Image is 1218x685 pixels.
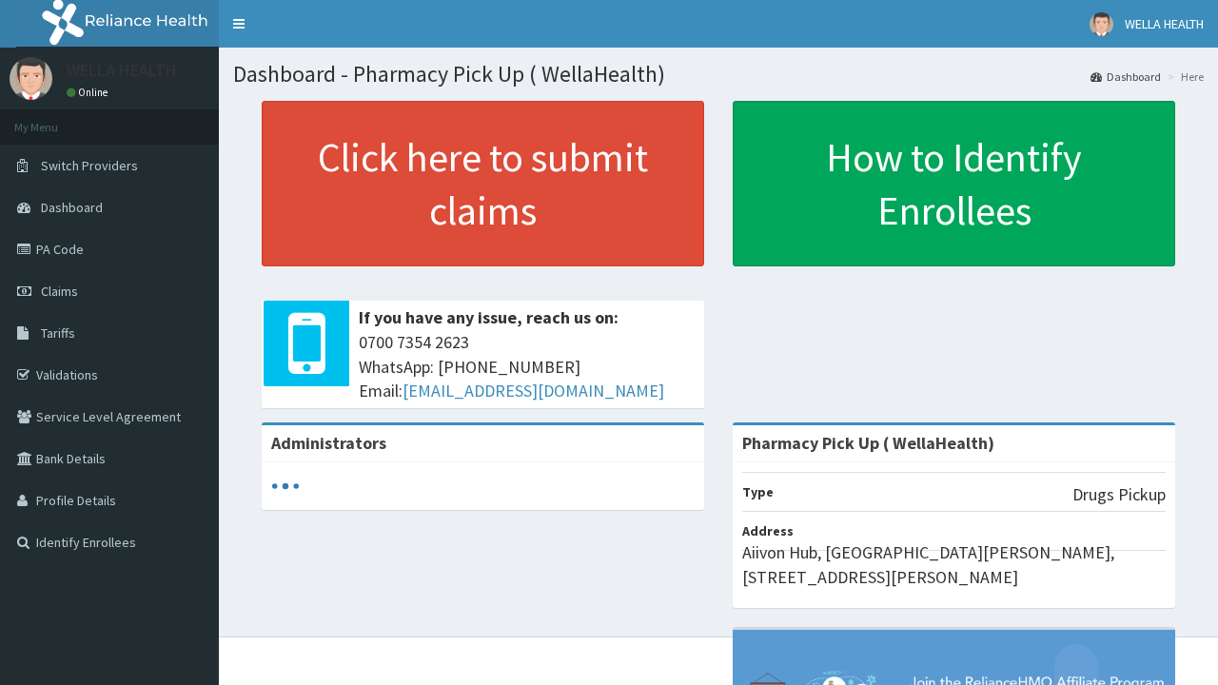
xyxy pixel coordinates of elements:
li: Here [1163,68,1204,85]
b: Address [742,522,794,539]
b: Administrators [271,432,386,454]
a: Dashboard [1090,68,1161,85]
span: 0700 7354 2623 WhatsApp: [PHONE_NUMBER] Email: [359,330,695,403]
span: Claims [41,283,78,300]
a: Click here to submit claims [262,101,704,266]
span: Switch Providers [41,157,138,174]
h1: Dashboard - Pharmacy Pick Up ( WellaHealth) [233,62,1204,87]
span: Dashboard [41,199,103,216]
p: WELLA HEALTH [67,62,177,79]
img: User Image [1090,12,1113,36]
a: Online [67,86,112,99]
b: Type [742,483,774,500]
p: Drugs Pickup [1072,482,1166,507]
p: Aiivon Hub, [GEOGRAPHIC_DATA][PERSON_NAME], [STREET_ADDRESS][PERSON_NAME] [742,540,1166,589]
strong: Pharmacy Pick Up ( WellaHealth) [742,432,994,454]
img: User Image [10,57,52,100]
a: [EMAIL_ADDRESS][DOMAIN_NAME] [403,380,664,401]
svg: audio-loading [271,472,300,500]
b: If you have any issue, reach us on: [359,306,619,328]
span: Tariffs [41,324,75,342]
span: WELLA HEALTH [1125,15,1204,32]
a: How to Identify Enrollees [733,101,1175,266]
